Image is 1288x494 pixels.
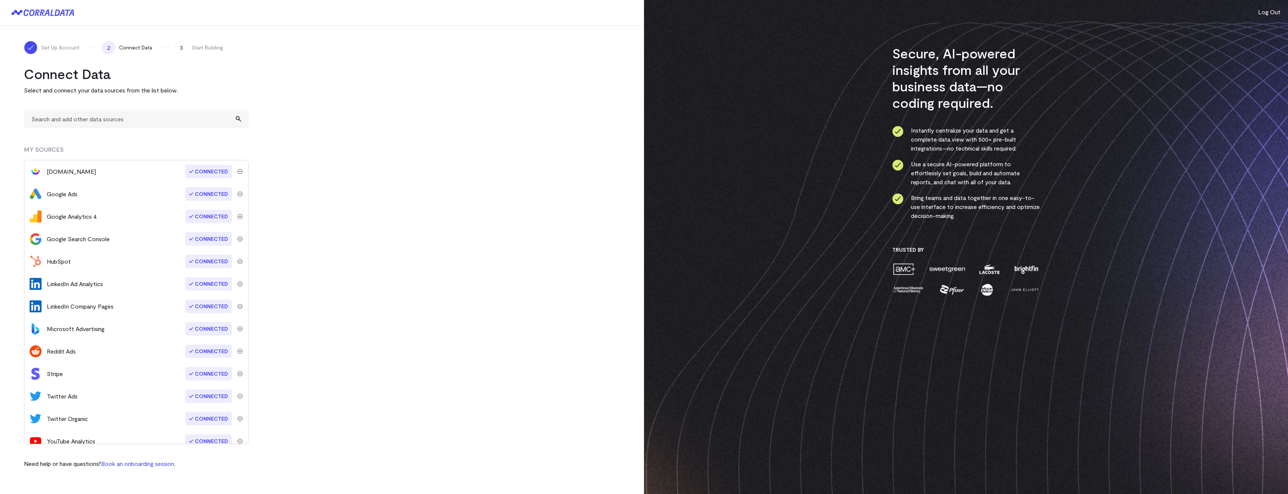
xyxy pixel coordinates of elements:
h3: Secure, AI-powered insights from all your business data—no coding required. [892,45,1040,111]
span: Set Up Account [41,44,79,51]
img: amc-0b11a8f1.png [892,263,916,276]
img: trash-40e54a27.svg [237,191,243,197]
img: trash-40e54a27.svg [237,349,243,354]
span: Connected [185,412,232,425]
span: 3 [174,41,188,54]
div: YouTube Analytics [47,437,95,446]
img: trash-40e54a27.svg [237,394,243,399]
img: trash-40e54a27.svg [237,169,243,174]
div: Reddit Ads [47,347,76,356]
h2: Connect Data [24,66,249,82]
img: trash-40e54a27.svg [237,371,243,376]
img: pfizer-e137f5fc.png [939,283,965,296]
div: MY SOURCES [24,145,249,160]
img: amnh-5afada46.png [892,283,924,296]
span: Connected [185,345,232,358]
div: [DOMAIN_NAME] [47,167,96,176]
p: Need help or have questions? [24,459,175,468]
img: ico-check-circle-4b19435c.svg [892,160,903,171]
span: Connected [185,434,232,448]
span: Connected [185,187,232,201]
img: trash-40e54a27.svg [237,304,243,309]
img: trash-40e54a27.svg [237,214,243,219]
li: Use a secure AI-powered platform to effortlessly set goals, build and automate reports, and chat ... [892,160,1040,187]
img: twitter-84440d70.svg [30,413,42,425]
img: google_search_console-3467bcd2.svg [30,233,42,245]
input: Search and add other data sources [24,110,249,128]
img: hubspot-c1e9301f.svg [30,255,42,267]
span: Connected [185,210,232,223]
img: brightfin-a251e171.png [1013,263,1040,276]
li: Bring teams and data together in one easy-to-use interface to increase efficiency and optimize de... [892,193,1040,220]
div: HubSpot [47,257,71,266]
img: sweetgreen-1d1fb32c.png [929,263,966,276]
img: youtube_analytics-c712eb91.svg [30,435,42,447]
img: lacoste-7a6b0538.png [978,263,1000,276]
img: linkedin_company_pages-6f572cd8.svg [30,300,42,312]
div: Google Ads [47,190,78,198]
span: Connect Data [119,44,152,51]
span: Connected [185,367,232,381]
img: trash-40e54a27.svg [237,281,243,287]
img: trash-40e54a27.svg [237,236,243,242]
span: Connected [185,277,232,291]
img: trash-40e54a27.svg [237,416,243,421]
img: ico-check-circle-4b19435c.svg [892,126,903,137]
img: linkedin_ads-6f572cd8.svg [30,278,42,290]
div: Twitter Organic [47,414,88,423]
div: LinkedIn Ad Analytics [47,279,103,288]
img: ico-check-circle-4b19435c.svg [892,193,903,204]
img: stripe-ba84f8e2.svg [30,368,42,380]
div: Microsoft Advertising [47,324,104,333]
span: Connected [185,300,232,313]
button: Log Out [1258,7,1281,16]
img: bingads-f64eff47.svg [30,323,42,335]
div: Twitter Ads [47,392,78,401]
img: twitter_ads-84440d70.svg [30,390,42,402]
div: Stripe [47,369,63,378]
li: Instantly centralize your data and get a complete data view with 500+ pre-built integrations—no t... [892,126,1040,153]
div: LinkedIn Company Pages [47,302,113,311]
span: Connected [185,232,232,246]
span: 2 [102,41,115,54]
img: moon-juice-c312e729.png [979,283,994,296]
img: ico-check-white-5ff98cb1.svg [27,44,34,51]
p: Select and connect your data sources from the list below. [24,86,249,95]
img: google_ads-c8121f33.png [30,188,42,200]
img: customerio-4373efcc.svg [30,166,42,178]
span: Connected [185,322,232,336]
img: trash-40e54a27.svg [237,259,243,264]
span: Connected [185,390,232,403]
h3: Trusted By [892,246,1040,253]
img: trash-40e54a27.svg [237,326,243,331]
span: Connected [185,255,232,268]
div: Google Search Console [47,234,110,243]
img: reddit_ads-149c8797.svg [30,345,42,357]
img: john-elliott-25751c40.png [1009,283,1040,296]
span: Connected [185,165,232,178]
img: trash-40e54a27.svg [237,439,243,444]
span: Start Building [192,44,223,51]
img: google_analytics_4-4ee20295.svg [30,210,42,222]
a: Book an onboarding session. [101,460,175,467]
div: Google Analytics 4 [47,212,97,221]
